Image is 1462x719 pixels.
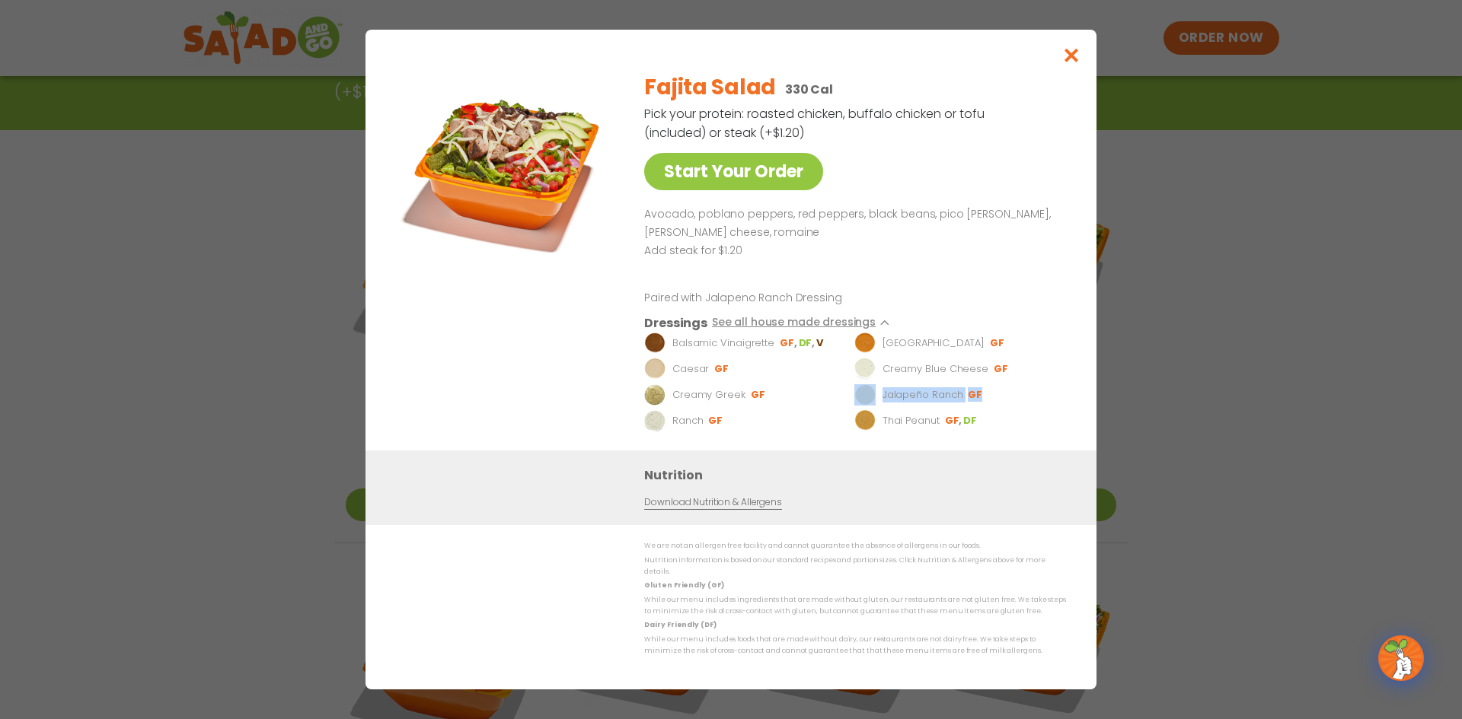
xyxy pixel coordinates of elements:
[1047,30,1096,81] button: Close modal
[712,313,897,332] button: See all house made dressings
[854,384,876,406] img: Dressing preview image for Jalapeño Ranch
[883,387,963,402] p: Jalapeño Ranch
[644,104,987,142] p: Pick your protein: roasted chicken, buffalo chicken or tofu (included) or steak (+$1.20)
[883,336,985,351] p: [GEOGRAPHIC_DATA]
[883,361,988,377] p: Creamy Blue Cheese
[644,466,1074,485] h3: Nutrition
[990,336,1006,350] li: GF
[644,72,776,103] h2: Fajita Salad
[644,332,666,354] img: Dressing preview image for Balsamic Vinaigrette
[945,414,963,428] li: GF
[644,313,707,332] h3: Dressings
[854,332,876,354] img: Dressing preview image for BBQ Ranch
[644,620,716,629] strong: Dairy Friendly (DF)
[751,388,767,402] li: GF
[644,410,666,431] img: Dressing preview image for Ranch
[968,388,984,402] li: GF
[644,358,666,380] img: Dressing preview image for Caesar
[644,594,1066,618] p: While our menu includes ingredients that are made without gluten, our restaurants are not gluten ...
[644,555,1066,578] p: Nutrition information is based on our standard recipes and portion sizes. Click Nutrition & Aller...
[644,495,781,510] a: Download Nutrition & Allergens
[1380,637,1422,679] img: wpChatIcon
[854,358,876,380] img: Dressing preview image for Creamy Blue Cheese
[963,414,978,428] li: DF
[644,384,666,406] img: Dressing preview image for Creamy Greek
[708,414,724,428] li: GF
[672,413,704,428] p: Ranch
[644,540,1066,552] p: We are not an allergen free facility and cannot guarantee the absence of allergens in our foods.
[672,387,745,402] p: Creamy Greek
[994,362,1010,376] li: GF
[883,413,940,428] p: Thai Peanut
[816,336,825,350] li: V
[644,153,823,190] a: Start Your Order
[672,361,709,377] p: Caesar
[714,362,730,376] li: GF
[644,290,926,306] p: Paired with Jalapeno Ranch Dressing
[785,80,833,99] p: 330 Cal
[644,581,723,590] strong: Gluten Friendly (GF)
[799,336,816,350] li: DF
[854,410,876,431] img: Dressing preview image for Thai Peanut
[644,633,1066,657] p: While our menu includes foods that are made without dairy, our restaurants are not dairy free. We...
[644,205,1060,242] p: Avocado, poblano peppers, red peppers, black beans, pico [PERSON_NAME], [PERSON_NAME] cheese, rom...
[644,242,1060,260] p: Add steak for $1.20
[672,336,774,351] p: Balsamic Vinaigrette
[780,336,798,350] li: GF
[400,60,613,273] img: Featured product photo for Fajita Salad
